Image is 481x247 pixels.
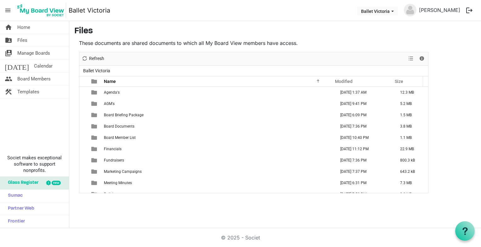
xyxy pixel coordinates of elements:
button: logout [463,4,476,17]
span: switch_account [5,47,12,59]
div: new [52,181,61,185]
button: Refresh [81,55,105,63]
td: 7.3 MB is template cell column header Size [393,177,428,189]
span: Manage Boards [17,47,50,59]
td: April 30, 2025 1:37 AM column header Modified [334,87,393,98]
span: AGM's [104,102,115,106]
span: folder_shared [5,34,12,47]
button: Details [418,55,426,63]
span: Refresh [88,55,105,63]
td: checkbox [79,121,88,132]
span: Sumac [5,189,23,202]
td: is template cell column header type [88,166,102,177]
span: Name [104,79,116,84]
span: Board Members [17,73,51,85]
td: Marketing Campaigns is template cell column header Name [102,166,334,177]
td: Agenda's is template cell column header Name [102,87,334,98]
td: November 12, 2024 7:36 PM column header Modified [334,155,393,166]
span: Policies [104,192,117,196]
span: home [5,21,12,34]
span: Glass Register [5,177,38,189]
td: checkbox [79,166,88,177]
td: is template cell column header type [88,121,102,132]
span: Calendar [34,60,53,72]
td: November 12, 2024 7:36 PM column header Modified [334,121,393,132]
td: Policies is template cell column header Name [102,189,334,200]
td: is template cell column header type [88,189,102,200]
td: is template cell column header type [88,132,102,143]
span: people [5,73,12,85]
span: Marketing Campaigns [104,169,142,174]
span: Partner Web [5,202,34,215]
img: My Board View Logo [15,3,66,18]
span: Modified [335,79,353,84]
td: Board Documents is template cell column header Name [102,121,334,132]
td: is template cell column header type [88,109,102,121]
span: Meeting Minutes [104,181,132,185]
td: is template cell column header type [88,98,102,109]
button: View dropdownbutton [407,55,415,63]
span: Board Briefing Package [104,113,144,117]
td: June 24, 2025 11:12 PM column header Modified [334,143,393,155]
span: Agenda's [104,90,120,95]
span: Board Documents [104,124,134,129]
a: © 2025 - Societ [221,234,260,241]
td: 1.1 MB is template cell column header Size [393,132,428,143]
td: Meeting Minutes is template cell column header Name [102,177,334,189]
td: is template cell column header type [88,87,102,98]
td: checkbox [79,109,88,121]
td: August 27, 2025 6:31 PM column header Modified [334,177,393,189]
img: no-profile-picture.svg [404,4,416,16]
td: Board Member List is template cell column header Name [102,132,334,143]
td: 3.8 MB is template cell column header Size [393,121,428,132]
td: 5.2 MB is template cell column header Size [393,98,428,109]
td: February 01, 2022 6:09 PM column header Modified [334,109,393,121]
div: Details [416,52,427,65]
span: Files [17,34,27,47]
td: 800.3 kB is template cell column header Size [393,155,428,166]
td: November 12, 2024 7:37 PM column header Modified [334,166,393,177]
td: Board Briefing Package is template cell column header Name [102,109,334,121]
button: Ballet Victoria dropdownbutton [357,7,398,15]
td: checkbox [79,189,88,200]
h3: Files [74,26,476,37]
td: 643.2 kB is template cell column header Size [393,166,428,177]
td: is template cell column header type [88,177,102,189]
span: construction [5,85,12,98]
a: My Board View Logo [15,3,69,18]
span: Home [17,21,30,34]
td: checkbox [79,155,88,166]
span: Frontier [5,215,25,228]
a: [PERSON_NAME] [416,4,463,16]
span: Financials [104,147,122,151]
td: December 02, 2024 9:41 PM column header Modified [334,98,393,109]
div: View [406,52,416,65]
td: AGM's is template cell column header Name [102,98,334,109]
span: Fundraisers [104,158,124,162]
td: checkbox [79,98,88,109]
td: checkbox [79,143,88,155]
td: 1.5 MB is template cell column header Size [393,109,428,121]
td: checkbox [79,177,88,189]
span: [DATE] [5,60,29,72]
td: Financials is template cell column header Name [102,143,334,155]
div: Refresh [79,52,106,65]
span: Board Member List [104,135,136,140]
span: Societ makes exceptional software to support nonprofits. [3,155,66,173]
td: is template cell column header type [88,155,102,166]
td: 22.9 MB is template cell column header Size [393,143,428,155]
span: menu [2,4,14,16]
span: Ballet Victoria [82,67,111,75]
p: These documents are shared documents to which all My Board View members have access. [79,39,428,47]
td: checkbox [79,87,88,98]
td: is template cell column header type [88,143,102,155]
span: Size [395,79,403,84]
td: Fundraisers is template cell column header Name [102,155,334,166]
td: August 11, 2025 7:52 PM column header Modified [334,189,393,200]
a: Ballet Victoria [69,4,110,17]
span: Templates [17,85,39,98]
td: 12.3 MB is template cell column header Size [393,87,428,98]
td: checkbox [79,132,88,143]
td: November 20, 2024 10:40 PM column header Modified [334,132,393,143]
td: 3.9 MB is template cell column header Size [393,189,428,200]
